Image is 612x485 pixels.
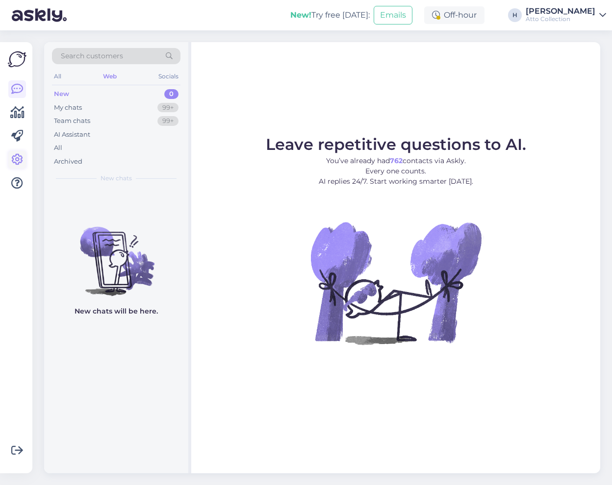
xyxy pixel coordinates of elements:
div: All [54,143,62,153]
img: Askly Logo [8,50,26,69]
b: New! [290,10,311,20]
div: 99+ [157,116,178,126]
div: My chats [54,103,82,113]
div: All [52,70,63,83]
div: Web [101,70,119,83]
span: New chats [101,174,132,183]
div: H [508,8,522,22]
div: Try free [DATE]: [290,9,370,21]
p: New chats will be here. [75,306,158,316]
div: [PERSON_NAME] [526,7,595,15]
div: AI Assistant [54,130,90,140]
button: Emails [374,6,412,24]
div: New [54,89,69,99]
div: Team chats [54,116,90,126]
span: Search customers [61,51,123,61]
a: [PERSON_NAME]Atto Collection [526,7,606,23]
div: Off-hour [424,6,484,24]
img: No chats [44,209,188,297]
div: 99+ [157,103,178,113]
b: 762 [390,156,403,165]
div: Atto Collection [526,15,595,23]
div: 0 [164,89,178,99]
img: No Chat active [307,194,484,371]
div: Archived [54,157,82,167]
div: Socials [156,70,180,83]
span: Leave repetitive questions to AI. [266,135,526,154]
p: You’ve already had contacts via Askly. Every one counts. AI replies 24/7. Start working smarter [... [266,156,526,187]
